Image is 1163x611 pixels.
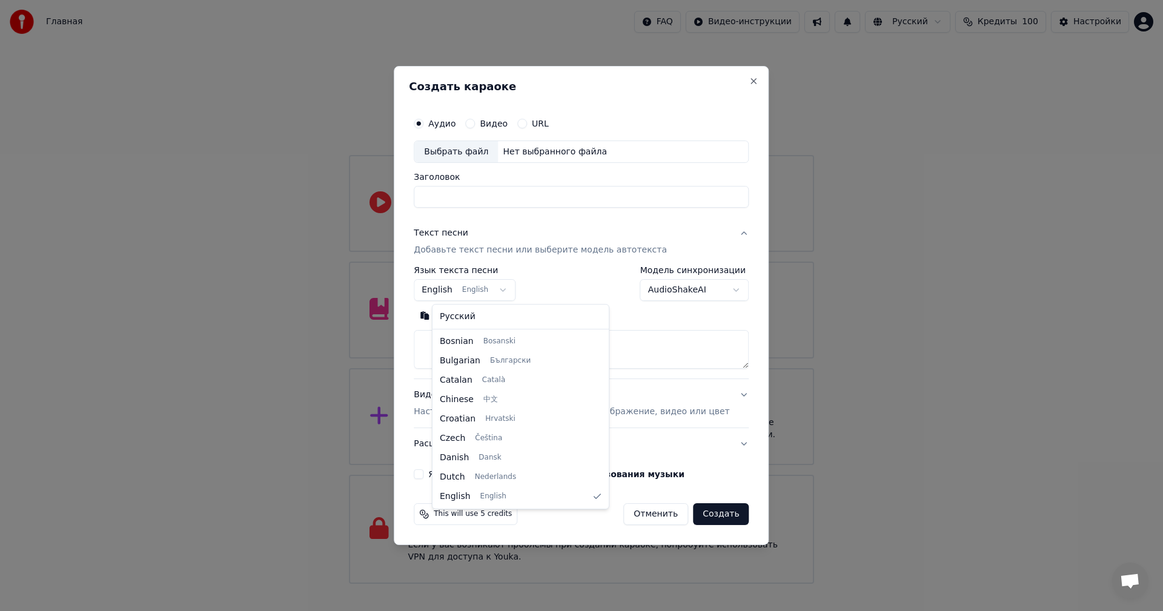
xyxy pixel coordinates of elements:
span: Catalan [440,374,472,386]
span: Dutch [440,471,465,483]
span: Nederlands [475,472,516,482]
span: Bulgarian [440,355,480,367]
span: Chinese [440,394,474,406]
span: Danish [440,452,469,464]
span: Dansk [479,453,501,463]
span: English [480,492,506,501]
span: Български [490,356,531,366]
span: Bosnian [440,335,474,348]
span: Català [482,375,505,385]
span: English [440,490,471,503]
span: Čeština [475,434,502,443]
span: Русский [440,311,475,323]
span: Croatian [440,413,475,425]
span: 中文 [483,395,498,405]
span: Bosanski [483,337,515,346]
span: Czech [440,432,465,444]
span: Hrvatski [485,414,515,424]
